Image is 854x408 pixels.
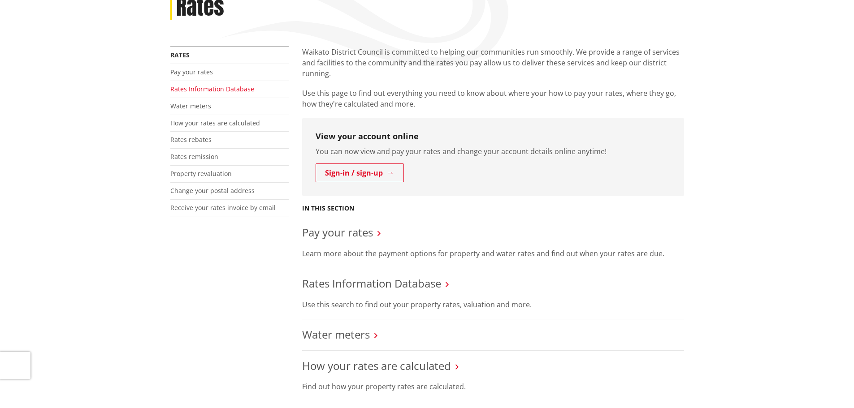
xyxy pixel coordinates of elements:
[170,203,276,212] a: Receive your rates invoice by email
[302,88,684,109] p: Use this page to find out everything you need to know about where your how to pay your rates, whe...
[316,132,671,142] h3: View your account online
[170,169,232,178] a: Property revaluation
[170,186,255,195] a: Change your postal address
[316,163,404,182] a: Sign-in / sign-up
[170,119,260,127] a: How your rates are calculated
[302,299,684,310] p: Use this search to find out your property rates, valuation and more.
[170,85,254,93] a: Rates Information Database
[170,102,211,110] a: Water meters
[302,358,451,373] a: How your rates are calculated
[302,225,373,240] a: Pay your rates
[302,327,370,342] a: Water meters
[302,205,354,212] h5: In this section
[302,248,684,259] p: Learn more about the payment options for property and water rates and find out when your rates ar...
[813,370,845,403] iframe: Messenger Launcher
[302,276,441,291] a: Rates Information Database
[170,135,212,144] a: Rates rebates
[170,68,213,76] a: Pay your rates
[170,152,218,161] a: Rates remission
[170,51,190,59] a: Rates
[302,381,684,392] p: Find out how your property rates are calculated.
[316,146,671,157] p: You can now view and pay your rates and change your account details online anytime!
[302,47,684,79] p: Waikato District Council is committed to helping our communities run smoothly. We provide a range...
